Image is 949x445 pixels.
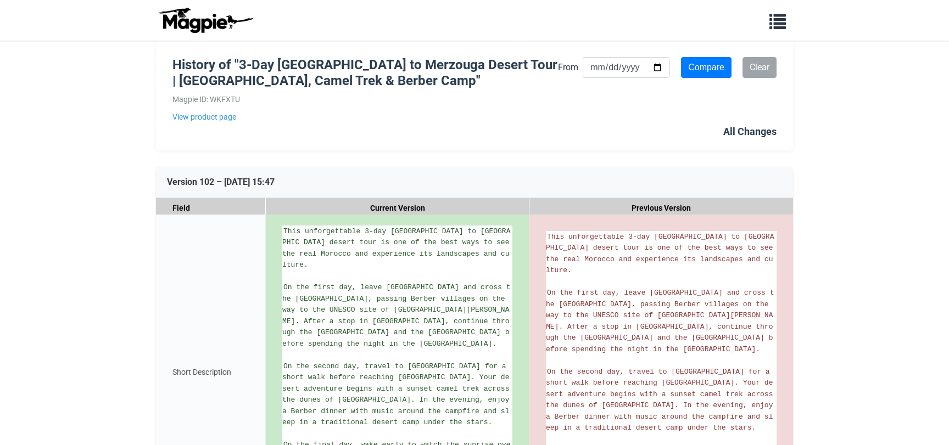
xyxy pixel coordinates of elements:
span: This unforgettable 3-day [GEOGRAPHIC_DATA] to [GEOGRAPHIC_DATA] desert tour is one of the best wa... [546,233,777,275]
h1: History of "3-Day [GEOGRAPHIC_DATA] to Merzouga Desert Tour | [GEOGRAPHIC_DATA], Camel Trek & Ber... [172,57,558,89]
span: On the first day, leave [GEOGRAPHIC_DATA] and cross the [GEOGRAPHIC_DATA], passing Berber village... [546,289,774,353]
div: Version 102 – [DATE] 15:47 [156,167,793,198]
span: On the second day, travel to [GEOGRAPHIC_DATA] for a short walk before reaching [GEOGRAPHIC_DATA]... [546,368,777,432]
img: logo-ab69f6fb50320c5b225c76a69d11143b.png [156,7,255,33]
span: This unforgettable 3-day [GEOGRAPHIC_DATA] to [GEOGRAPHIC_DATA] desert tour is one of the best wa... [282,227,513,269]
div: Current Version [266,198,529,218]
div: Magpie ID: WKFXTU [172,93,558,105]
a: View product page [172,111,558,123]
div: Previous Version [529,198,793,218]
span: On the first day, leave [GEOGRAPHIC_DATA] and cross the [GEOGRAPHIC_DATA], passing Berber village... [282,283,510,348]
div: Field [156,198,266,218]
span: On the second day, travel to [GEOGRAPHIC_DATA] for a short walk before reaching [GEOGRAPHIC_DATA]... [282,362,513,427]
label: From [558,60,578,75]
input: Compare [681,57,732,78]
div: All Changes [723,124,777,140]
